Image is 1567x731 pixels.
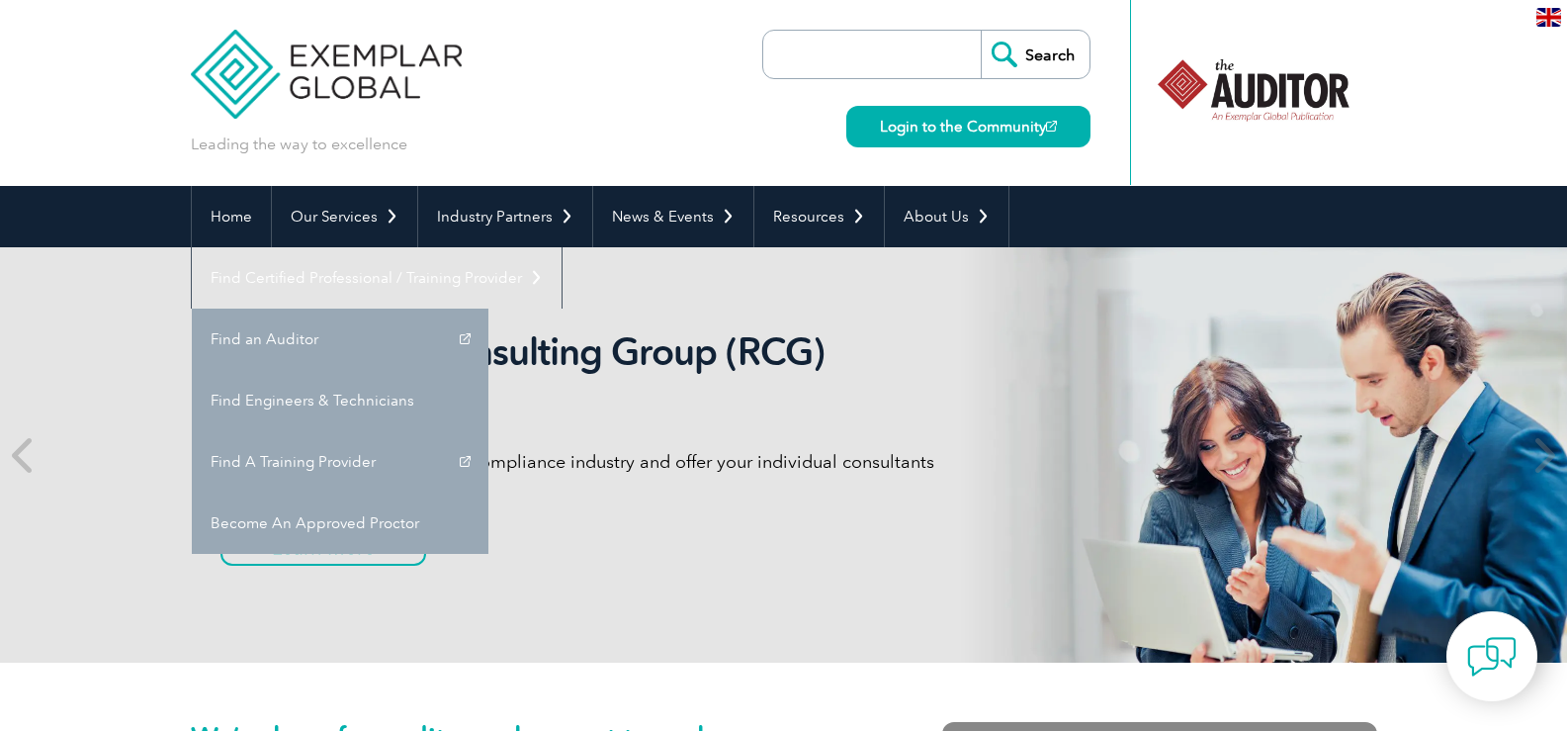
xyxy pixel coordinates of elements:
[220,329,962,420] h2: Recognized Consulting Group (RCG) program
[593,186,753,247] a: News & Events
[981,31,1089,78] input: Search
[885,186,1008,247] a: About Us
[1467,632,1517,682] img: contact-chat.png
[191,134,407,155] p: Leading the way to excellence
[1536,8,1561,27] img: en
[192,431,488,493] a: Find A Training Provider
[846,106,1090,147] a: Login to the Community
[754,186,884,247] a: Resources
[272,186,417,247] a: Our Services
[192,370,488,431] a: Find Engineers & Technicians
[418,186,592,247] a: Industry Partners
[192,186,271,247] a: Home
[192,493,488,554] a: Become An Approved Proctor
[1046,121,1057,132] img: open_square.png
[192,247,562,309] a: Find Certified Professional / Training Provider
[220,450,962,498] p: Gain global recognition in the compliance industry and offer your individual consultants professi...
[192,309,488,370] a: Find an Auditor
